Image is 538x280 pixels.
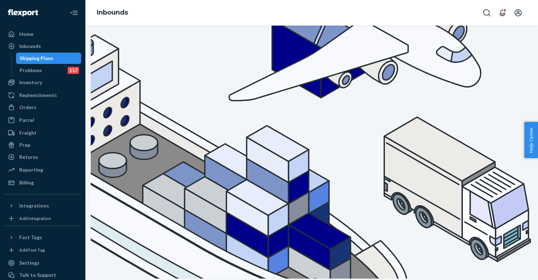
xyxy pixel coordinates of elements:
button: Open Search Box [480,6,494,20]
div: Talk to Support [19,271,56,279]
div: Fast Tags [19,234,42,241]
div: Inventory [19,79,42,86]
div: Settings [19,259,39,266]
a: Billing [4,177,81,188]
button: Integrations [4,200,81,211]
button: Fast Tags [4,232,81,243]
div: Billing [19,179,34,186]
a: Returns [4,151,81,163]
div: Prep [19,141,30,149]
div: Add Fast Tag [19,247,45,253]
img: Flexport logo [8,9,38,16]
button: Close Navigation [67,6,81,20]
a: Parcel [4,114,81,126]
div: Home [19,31,33,38]
a: Add Fast Tag [4,246,81,254]
div: Shipping Plans [20,55,53,62]
a: Orders [4,102,81,113]
div: Freight [19,129,37,136]
div: Problems [20,67,42,74]
a: Settings [4,257,81,269]
a: Inbounds [97,9,128,16]
a: Prep [4,139,81,151]
a: Freight [4,127,81,139]
button: Open notifications [495,6,510,20]
div: Inbounds [19,43,41,50]
div: Returns [19,154,38,161]
a: Inventory [4,77,81,88]
a: Problems117 [16,65,81,76]
a: Home [4,28,81,40]
a: Reporting [4,164,81,176]
button: Open account menu [511,6,525,20]
a: Add Integration [4,214,81,223]
a: Shipping Plans [16,53,81,64]
div: Reporting [19,166,43,173]
div: Orders [19,104,36,111]
div: 117 [68,67,79,74]
div: Add Integration [19,215,51,221]
ol: breadcrumbs [91,2,134,23]
button: Help Center [524,122,538,158]
a: Replenishments [4,90,81,101]
div: Parcel [19,117,34,124]
div: Replenishments [19,92,57,99]
a: Inbounds [4,41,81,52]
div: Integrations [19,202,49,209]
